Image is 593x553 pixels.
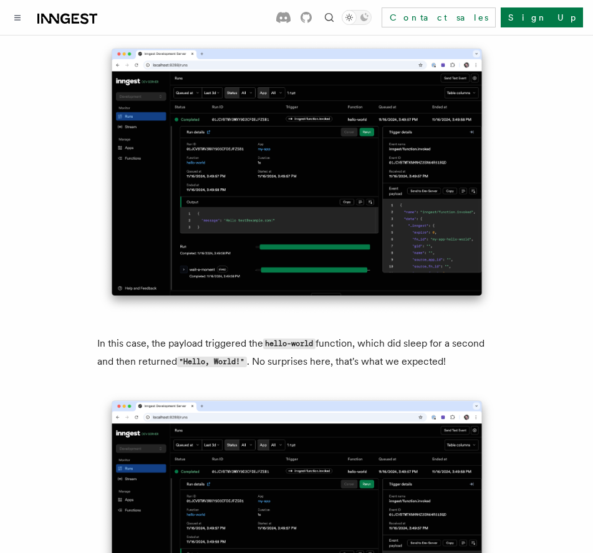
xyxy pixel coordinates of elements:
button: Toggle navigation [10,10,25,25]
a: Contact sales [382,7,496,27]
code: hello-world [263,339,316,349]
img: Inngest Dev Server web interface's runs tab with a single completed run expanded [97,39,496,315]
p: In this case, the payload triggered the function, which did sleep for a second and then returned ... [97,335,496,371]
button: Find something... [322,10,337,25]
code: "Hello, World!" [177,357,247,367]
button: Toggle dark mode [342,10,372,25]
a: Sign Up [501,7,583,27]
